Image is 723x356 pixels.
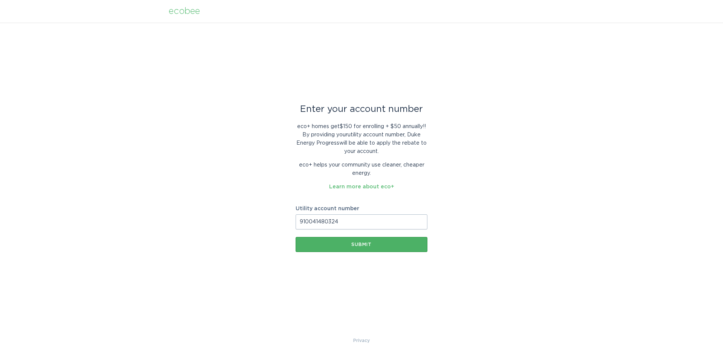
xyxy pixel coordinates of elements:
[299,242,424,247] div: Submit
[296,161,427,177] p: eco+ helps your community use cleaner, cheaper energy.
[353,336,370,345] a: Privacy Policy & Terms of Use
[296,206,427,211] label: Utility account number
[296,105,427,113] div: Enter your account number
[296,122,427,156] p: eco+ homes get $150 for enrolling + $50 annually! ! By providing your utility account number , Du...
[329,184,394,189] a: Learn more about eco+
[169,7,200,15] div: ecobee
[296,237,427,252] button: Submit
